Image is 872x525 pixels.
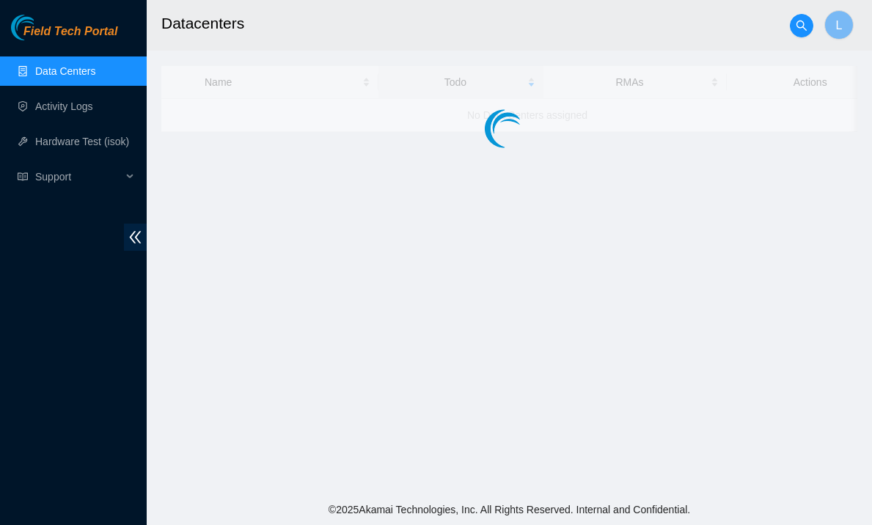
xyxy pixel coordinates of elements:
[35,136,129,147] a: Hardware Test (isok)
[11,26,117,45] a: Akamai TechnologiesField Tech Portal
[147,494,872,525] footer: © 2025 Akamai Technologies, Inc. All Rights Reserved. Internal and Confidential.
[791,20,813,32] span: search
[23,25,117,39] span: Field Tech Portal
[836,16,843,34] span: L
[11,15,74,40] img: Akamai Technologies
[35,100,93,112] a: Activity Logs
[35,65,95,77] a: Data Centers
[824,10,854,40] button: L
[18,172,28,182] span: read
[124,224,147,251] span: double-left
[790,14,813,37] button: search
[35,162,122,191] span: Support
